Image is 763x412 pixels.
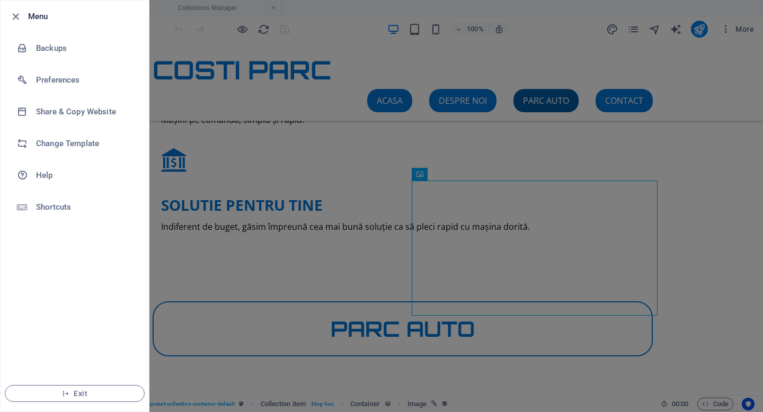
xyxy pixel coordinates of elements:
[28,10,140,23] h6: Menu
[36,201,134,213] h6: Shortcuts
[36,74,134,86] h6: Preferences
[36,105,134,118] h6: Share & Copy Website
[36,169,134,182] h6: Help
[1,159,149,191] a: Help
[36,137,134,150] h6: Change Template
[36,42,134,55] h6: Backups
[5,385,145,402] button: Exit
[14,389,136,398] span: Exit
